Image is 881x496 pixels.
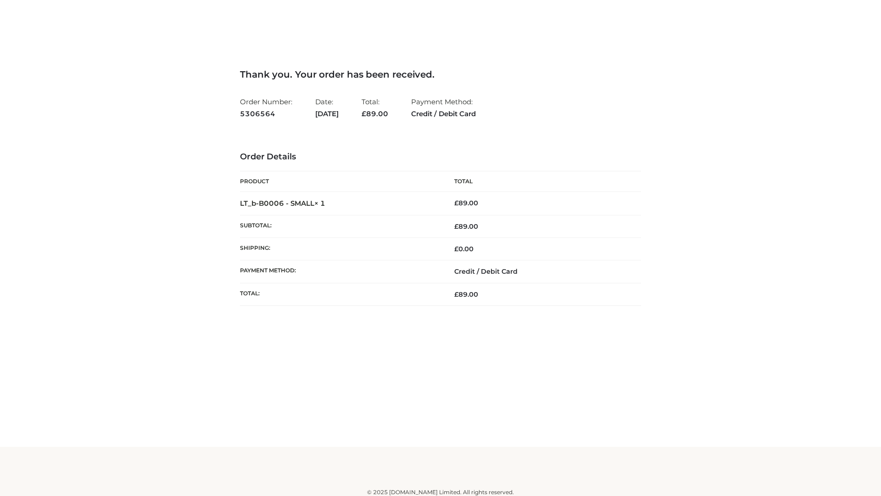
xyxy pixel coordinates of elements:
span: £ [454,245,458,253]
span: 89.00 [454,290,478,299]
th: Subtotal: [240,215,440,237]
span: £ [454,290,458,299]
span: 89.00 [454,222,478,231]
li: Order Number: [240,94,292,122]
h3: Order Details [240,152,641,162]
strong: × 1 [314,199,325,208]
td: Credit / Debit Card [440,260,641,283]
strong: LT_b-B0006 - SMALL [240,199,325,208]
bdi: 0.00 [454,245,474,253]
strong: Credit / Debit Card [411,108,476,120]
th: Payment method: [240,260,440,283]
span: £ [454,199,458,207]
span: 89.00 [362,109,388,118]
strong: 5306564 [240,108,292,120]
li: Date: [315,94,339,122]
th: Product [240,171,440,192]
th: Total [440,171,641,192]
li: Total: [362,94,388,122]
th: Shipping: [240,238,440,260]
span: £ [454,222,458,231]
strong: [DATE] [315,108,339,120]
th: Total: [240,283,440,305]
bdi: 89.00 [454,199,478,207]
span: £ [362,109,366,118]
h3: Thank you. Your order has been received. [240,69,641,80]
li: Payment Method: [411,94,476,122]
